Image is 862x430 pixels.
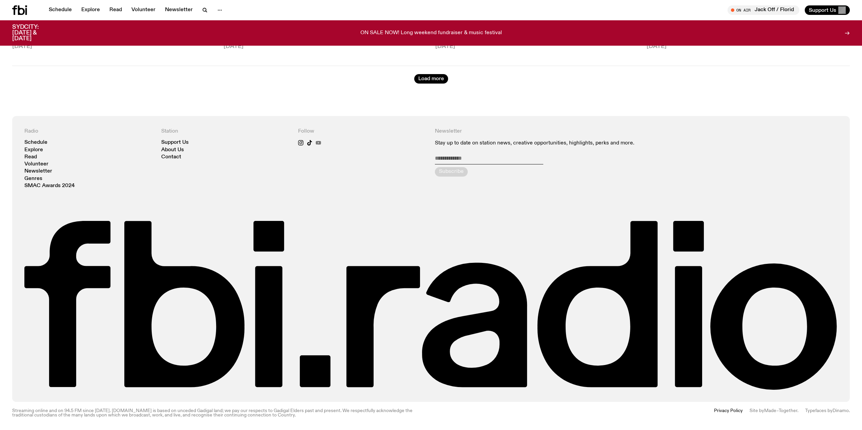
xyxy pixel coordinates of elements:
span: Typefaces by [805,408,833,413]
a: Dinamo [833,408,849,413]
a: Made–Together [764,408,797,413]
a: About Us [161,148,184,153]
a: Privacy Policy [714,409,743,418]
p: ON SALE NOW! Long weekend fundraiser & music festival [360,30,502,36]
a: SMAC Awards 2024 [24,183,75,188]
a: Volunteer [127,5,160,15]
a: Newsletter [161,5,197,15]
span: Support Us [809,7,836,13]
p: Streaming online and on 94.5 FM since [DATE]. [DOMAIN_NAME] is based on unceded Gadigal land; we ... [12,409,427,418]
a: Genres [24,176,42,181]
h4: Station [161,128,290,135]
button: Load more [414,74,448,84]
a: Explore [24,148,43,153]
a: Contact [161,155,181,160]
span: [DATE] [435,44,638,49]
a: Schedule [45,5,76,15]
p: Stay up to date on station news, creative opportunities, highlights, perks and more. [435,140,700,146]
a: Read [24,155,37,160]
a: Newsletter [24,169,52,174]
a: Volunteer [24,162,48,167]
a: Schedule [24,140,47,145]
a: Read [105,5,126,15]
button: On AirJack Off / Florid [728,5,799,15]
button: Support Us [805,5,850,15]
span: [DATE] [647,44,850,49]
h4: Follow [298,128,427,135]
span: [DATE] [224,44,427,49]
span: [DATE] [12,44,215,49]
button: Subscribe [435,167,468,177]
a: Support Us [161,140,189,145]
h4: Newsletter [435,128,700,135]
h3: SYDCITY: [DATE] & [DATE] [12,24,56,42]
span: . [849,408,850,413]
span: . [797,408,798,413]
a: Explore [77,5,104,15]
h4: Radio [24,128,153,135]
span: Site by [750,408,764,413]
